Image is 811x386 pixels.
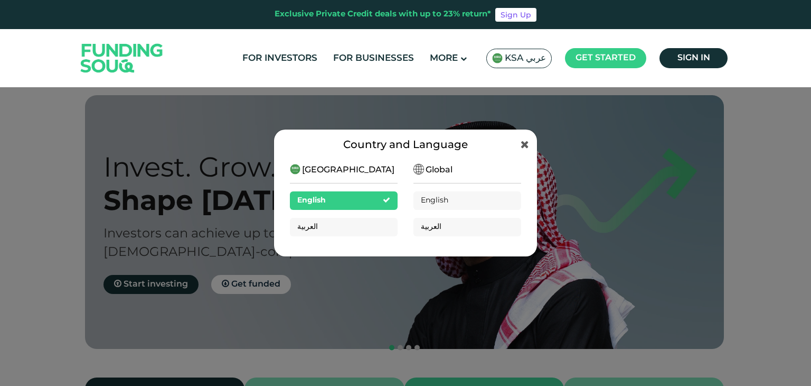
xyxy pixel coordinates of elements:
[413,164,424,174] img: SA Flag
[302,164,394,177] span: [GEOGRAPHIC_DATA]
[290,164,300,174] img: SA Flag
[677,54,710,62] span: Sign in
[430,54,458,63] span: More
[421,223,441,231] span: العربية
[492,53,503,63] img: SA Flag
[426,164,452,177] span: Global
[70,31,174,85] img: Logo
[290,137,521,153] div: Country and Language
[275,8,491,21] div: Exclusive Private Credit deals with up to 23% return*
[297,223,318,231] span: العربية
[331,50,417,67] a: For Businesses
[495,8,536,22] a: Sign Up
[659,48,728,68] a: Sign in
[240,50,320,67] a: For Investors
[505,52,546,65] span: KSA عربي
[421,197,448,204] span: English
[576,54,636,62] span: Get started
[297,197,326,204] span: English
